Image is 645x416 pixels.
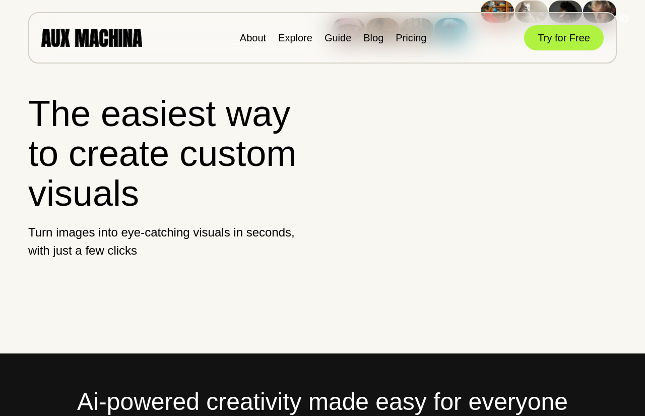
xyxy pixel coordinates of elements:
button: Try for Free [524,25,604,50]
a: Guide [325,32,351,43]
a: Explore [278,32,312,43]
p: Turn images into eye-catching visuals in seconds, with just a few clicks [28,223,314,260]
h1: The easiest way to create custom visuals [28,94,314,214]
img: AUX MACHINA [41,29,142,46]
a: About [240,32,266,43]
a: Blog [363,32,383,43]
a: Pricing [396,32,426,43]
